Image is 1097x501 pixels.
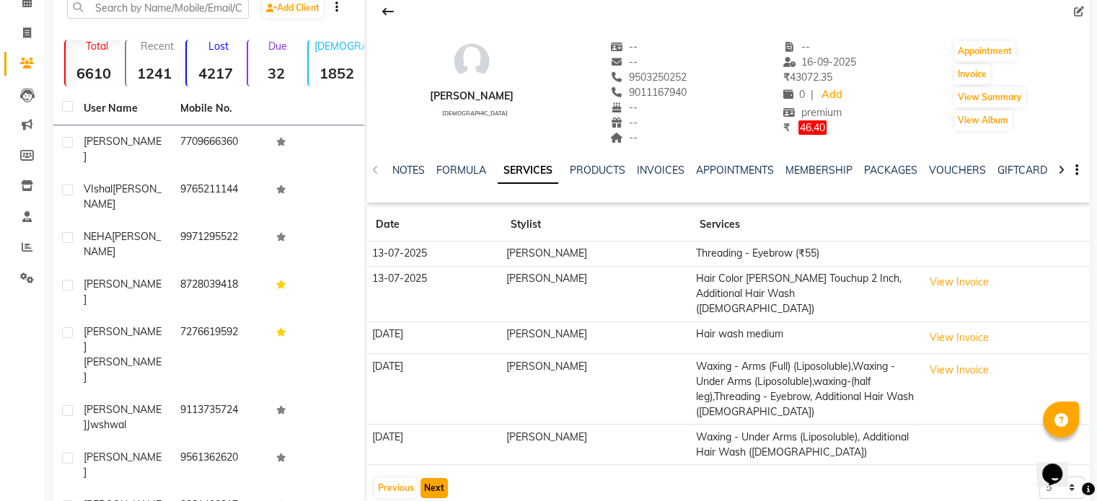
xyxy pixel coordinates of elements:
[309,64,365,82] strong: 1852
[783,71,832,84] span: 43072.35
[374,478,418,498] button: Previous
[84,230,112,243] span: NEHA
[929,164,986,177] a: VOUCHERS
[691,266,918,322] td: Hair Color [PERSON_NAME] Touchup 2 Inch, Additional Hair Wash ([DEMOGRAPHIC_DATA])
[502,208,691,241] th: Stylist
[420,478,448,498] button: Next
[783,71,790,84] span: ₹
[248,64,304,82] strong: 32
[84,182,113,195] span: VIshal
[367,354,502,425] td: [DATE]
[132,40,182,53] p: Recent
[87,418,126,431] span: jwshwal
[923,271,995,293] button: View Invoice
[450,40,493,83] img: avatar
[610,40,638,53] span: --
[66,64,122,82] strong: 6610
[696,164,774,177] a: APPOINTMENTS
[691,208,918,241] th: Services
[172,221,268,268] td: 9971295522
[691,241,918,267] td: Threading - Eyebrow (₹55)
[783,56,857,68] span: 16-09-2025
[923,327,995,349] button: View Invoice
[84,325,162,353] span: [PERSON_NAME]
[502,241,691,267] td: [PERSON_NAME]
[954,87,1026,107] button: View Summary
[502,266,691,322] td: [PERSON_NAME]
[126,64,182,82] strong: 1241
[610,101,638,114] span: --
[84,135,162,163] span: [PERSON_NAME]
[783,106,842,119] span: premium
[172,125,268,173] td: 7709666360
[498,158,558,184] a: SERVICES
[1036,443,1083,487] iframe: chat widget
[610,71,687,84] span: 9503250252
[84,403,162,431] span: [PERSON_NAME]
[314,40,365,53] p: [DEMOGRAPHIC_DATA]
[367,266,502,322] td: 13-07-2025
[637,164,684,177] a: INVOICES
[84,182,162,210] span: [PERSON_NAME]
[172,92,268,125] th: Mobile No.
[172,441,268,489] td: 9561362620
[691,354,918,425] td: Waxing - Arms (Full) (Liposoluble),Waxing - Under Arms (Liposoluble),waxing-(half leg),Threading ...
[783,40,811,53] span: --
[610,56,638,68] span: --
[367,241,502,267] td: 13-07-2025
[84,451,162,479] span: [PERSON_NAME]
[954,64,990,84] button: Invoice
[783,88,805,101] span: 0
[172,173,268,221] td: 9765211144
[187,64,243,82] strong: 4217
[172,316,268,394] td: 7276619592
[442,110,508,117] span: [DEMOGRAPHIC_DATA]
[84,355,162,383] span: [PERSON_NAME]
[71,40,122,53] p: Total
[75,92,172,125] th: User Name
[610,116,638,129] span: --
[367,208,502,241] th: Date
[570,164,625,177] a: PRODUCTS
[430,89,514,104] div: [PERSON_NAME]
[691,425,918,465] td: Waxing - Under Arms (Liposoluble), Additional Hair Wash ([DEMOGRAPHIC_DATA])
[367,425,502,465] td: [DATE]
[811,87,814,102] span: |
[193,40,243,53] p: Lost
[923,359,995,381] button: View Invoice
[84,278,162,306] span: [PERSON_NAME]
[251,40,304,53] p: Due
[691,322,918,354] td: Hair wash medium
[84,230,161,258] span: [PERSON_NAME]
[172,394,268,441] td: 9113735724
[997,164,1054,177] a: GIFTCARDS
[785,164,853,177] a: MEMBERSHIP
[502,354,691,425] td: [PERSON_NAME]
[610,131,638,144] span: --
[502,425,691,465] td: [PERSON_NAME]
[783,121,790,134] span: ₹
[610,86,687,99] span: 9011167940
[798,120,827,135] span: 46.40
[392,164,425,177] a: NOTES
[864,164,917,177] a: PACKAGES
[172,268,268,316] td: 8728039418
[819,85,845,105] a: Add
[502,322,691,354] td: [PERSON_NAME]
[436,164,486,177] a: FORMULA
[954,41,1016,61] button: Appointment
[954,110,1012,130] button: View Album
[367,322,502,354] td: [DATE]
